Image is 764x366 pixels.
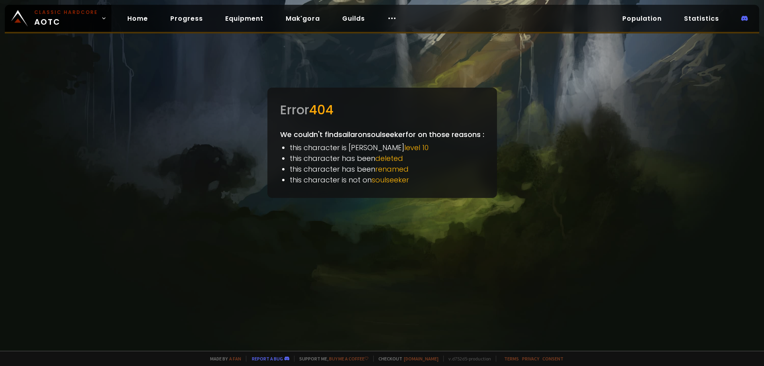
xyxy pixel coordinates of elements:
span: 404 [309,101,333,119]
span: AOTC [34,9,98,28]
li: this character is [PERSON_NAME] [290,142,484,153]
span: Made by [205,356,241,362]
div: We couldn't find sailar on soulseeker for on those reasons : [267,88,497,198]
a: Report a bug [252,356,283,362]
a: Guilds [336,10,371,27]
span: Checkout [373,356,439,362]
div: Error [280,100,484,119]
a: Consent [542,356,563,362]
a: Population [616,10,668,27]
a: Privacy [522,356,539,362]
span: level 10 [404,143,429,153]
span: renamed [375,164,409,174]
a: Home [121,10,154,27]
a: Progress [164,10,209,27]
a: Buy me a coffee [329,356,368,362]
li: this character has been [290,164,484,174]
a: Equipment [219,10,270,27]
li: this character has been [290,153,484,164]
span: v. d752d5 - production [443,356,491,362]
a: Classic HardcoreAOTC [5,5,111,32]
span: Support me, [294,356,368,362]
a: Mak'gora [279,10,326,27]
a: Statistics [678,10,725,27]
span: deleted [375,153,403,163]
small: Classic Hardcore [34,9,98,16]
a: Terms [504,356,519,362]
span: soulseeker [372,175,409,185]
a: [DOMAIN_NAME] [404,356,439,362]
li: this character is not on [290,174,484,185]
a: a fan [229,356,241,362]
